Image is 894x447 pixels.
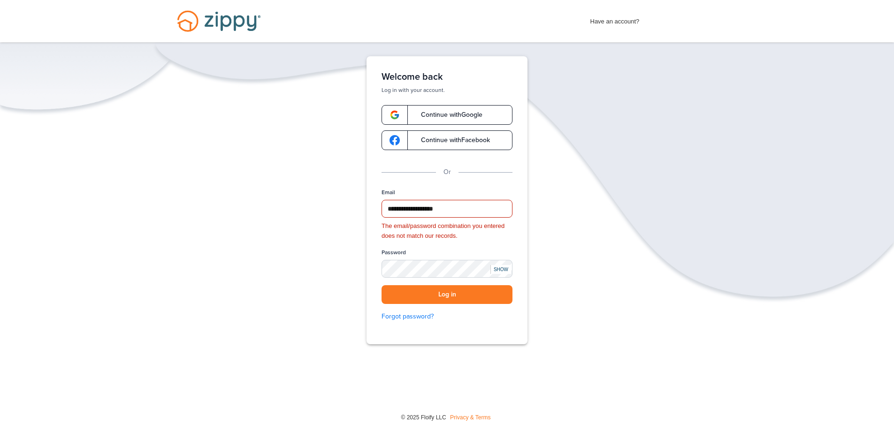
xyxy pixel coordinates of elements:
[382,71,512,83] h1: Welcome back
[382,105,512,125] a: google-logoContinue withGoogle
[382,221,512,241] div: The email/password combination you entered does not match our records.
[382,260,512,278] input: Password
[382,130,512,150] a: google-logoContinue withFacebook
[390,110,400,120] img: google-logo
[590,12,640,27] span: Have an account?
[382,86,512,94] p: Log in with your account.
[412,137,490,144] span: Continue with Facebook
[382,311,512,322] a: Forgot password?
[382,189,395,197] label: Email
[382,285,512,304] button: Log in
[401,414,446,421] span: © 2025 Floify LLC
[390,135,400,145] img: google-logo
[450,414,490,421] a: Privacy & Terms
[490,265,511,274] div: SHOW
[382,249,406,257] label: Password
[443,167,451,177] p: Or
[382,200,512,218] input: Email
[412,112,482,118] span: Continue with Google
